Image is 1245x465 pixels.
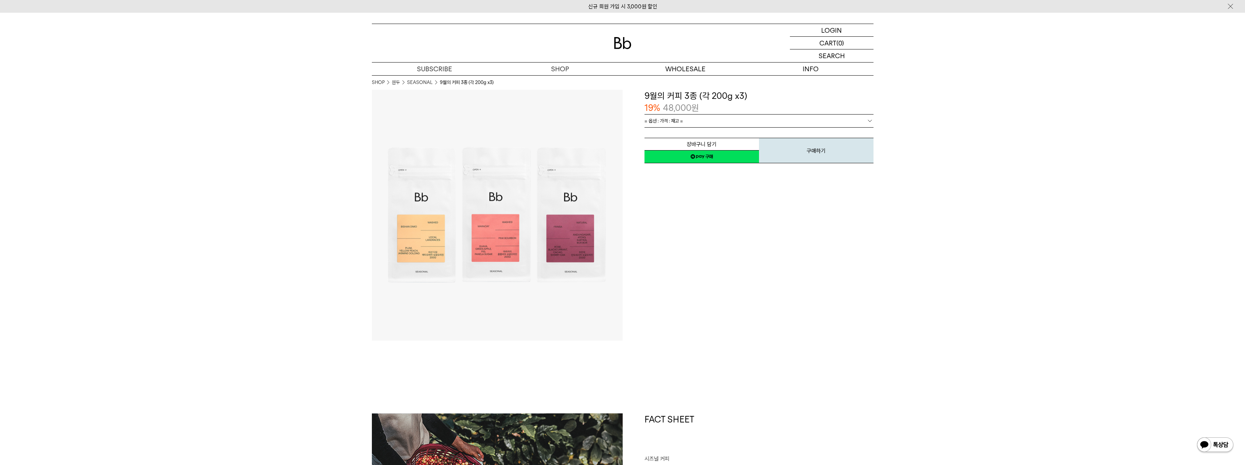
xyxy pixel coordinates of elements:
[644,102,660,114] p: 19%
[819,49,845,62] p: SEARCH
[407,79,433,86] a: SEASONAL
[691,103,699,113] span: 원
[644,90,873,102] h3: 9월의 커피 3종 (각 200g x3)
[392,79,400,86] a: 원두
[644,413,873,455] h1: FACT SHEET
[663,102,699,114] p: 48,000
[836,37,844,49] p: (0)
[372,79,385,86] a: SHOP
[821,24,842,36] p: LOGIN
[497,63,623,75] a: SHOP
[644,138,759,151] button: 장바구니 담기
[644,150,759,163] a: 새창
[759,138,873,163] button: 구매하기
[819,37,836,49] p: CART
[614,37,631,49] img: 로고
[644,115,683,127] span: = 옵션 : 가격 : 재고 =
[748,63,873,75] p: INFO
[440,79,494,86] li: 9월의 커피 3종 (각 200g x3)
[372,90,623,341] img: 9월의 커피 3종 (각 200g x3)
[623,63,748,75] p: WHOLESALE
[1196,437,1234,454] img: 카카오톡 채널 1:1 채팅 버튼
[644,456,670,462] span: 시즈널 커피
[588,3,657,10] a: 신규 회원 가입 시 3,000원 할인
[372,63,497,75] a: SUBSCRIBE
[790,37,873,49] a: CART (0)
[790,24,873,37] a: LOGIN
